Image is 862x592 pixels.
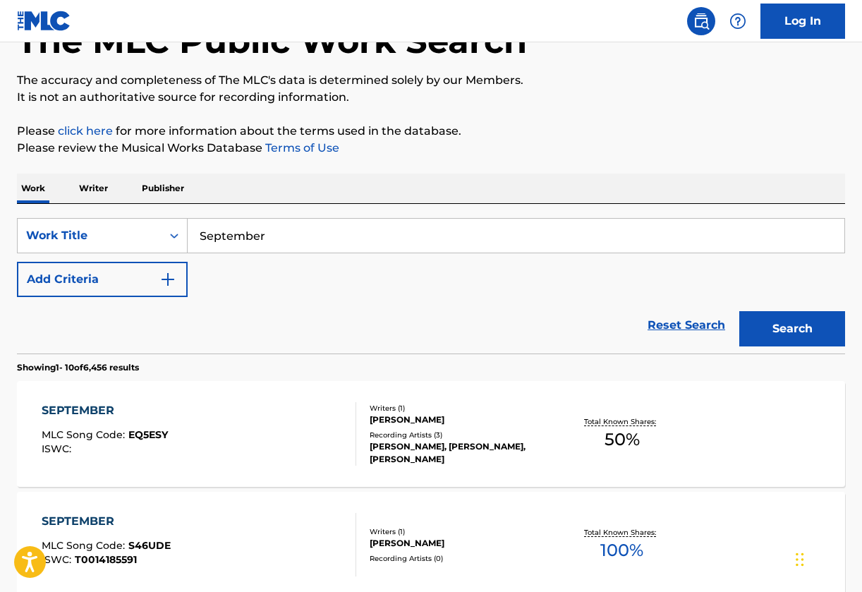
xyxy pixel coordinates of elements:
p: Showing 1 - 10 of 6,456 results [17,361,139,374]
div: SEPTEMBER [42,402,168,419]
a: SEPTEMBERMLC Song Code:EQ5ESYISWC:Writers (1)[PERSON_NAME]Recording Artists (3)[PERSON_NAME], [PE... [17,381,845,487]
span: ISWC : [42,442,75,455]
div: Recording Artists ( 0 ) [370,553,553,564]
div: [PERSON_NAME], [PERSON_NAME], [PERSON_NAME] [370,440,553,466]
iframe: Chat Widget [791,524,862,592]
img: search [693,13,710,30]
p: Please review the Musical Works Database [17,140,845,157]
img: 9d2ae6d4665cec9f34b9.svg [159,271,176,288]
button: Search [739,311,845,346]
img: help [729,13,746,30]
img: MLC Logo [17,11,71,31]
a: Log In [760,4,845,39]
span: MLC Song Code : [42,539,128,552]
div: [PERSON_NAME] [370,537,553,550]
form: Search Form [17,218,845,354]
span: S46UDE [128,539,171,552]
span: T0014185591 [75,553,137,566]
p: Total Known Shares: [584,416,660,427]
div: Recording Artists ( 3 ) [370,430,553,440]
div: Drag [796,538,804,581]
a: Reset Search [641,310,732,341]
a: click here [58,124,113,138]
span: MLC Song Code : [42,428,128,441]
p: Writer [75,174,112,203]
span: 50 % [605,427,640,452]
div: Writers ( 1 ) [370,526,553,537]
span: 100 % [600,538,643,563]
button: Add Criteria [17,262,188,297]
span: EQ5ESY [128,428,168,441]
p: It is not an authoritative source for recording information. [17,89,845,106]
div: [PERSON_NAME] [370,413,553,426]
div: SEPTEMBER [42,513,171,530]
div: Help [724,7,752,35]
p: Please for more information about the terms used in the database. [17,123,845,140]
div: Writers ( 1 ) [370,403,553,413]
p: The accuracy and completeness of The MLC's data is determined solely by our Members. [17,72,845,89]
p: Publisher [138,174,188,203]
a: Terms of Use [262,141,339,155]
a: Public Search [687,7,715,35]
p: Total Known Shares: [584,527,660,538]
div: Work Title [26,227,153,244]
p: Work [17,174,49,203]
span: ISWC : [42,553,75,566]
